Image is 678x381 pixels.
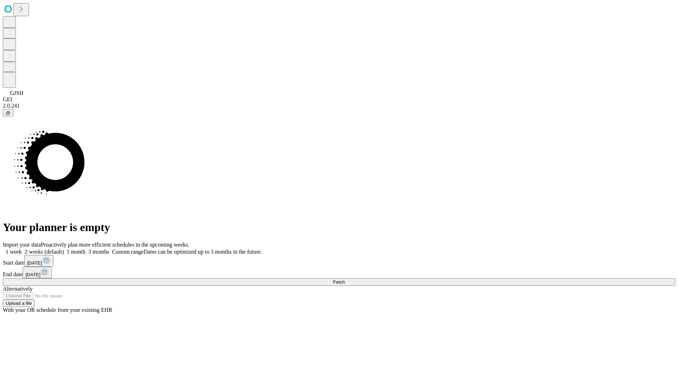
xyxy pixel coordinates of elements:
span: Dates can be optimized up to 3 months in the future. [144,249,262,255]
span: Fetch [333,279,345,285]
span: Alternatively [3,286,32,292]
span: 2 weeks (default) [25,249,64,255]
span: 3 months [88,249,109,255]
div: GEI [3,96,675,103]
div: End date [3,267,675,278]
span: Proactively plan more efficient schedules in the upcoming weeks. [41,242,189,248]
span: [DATE] [27,260,42,266]
h1: Your planner is empty [3,221,675,234]
span: Custom range [112,249,143,255]
button: [DATE] [24,255,53,267]
span: GJSH [10,90,23,96]
span: @ [6,110,11,115]
span: 1 month [67,249,85,255]
div: 2.0.241 [3,103,675,109]
button: [DATE] [23,267,52,278]
span: [DATE] [25,272,40,277]
div: Start date [3,255,675,267]
button: Fetch [3,278,675,286]
button: Upload a file [3,300,35,307]
span: 1 week [6,249,22,255]
span: With your OR schedule from your existing EHR [3,307,112,313]
button: @ [3,109,13,116]
span: Import your data [3,242,41,248]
